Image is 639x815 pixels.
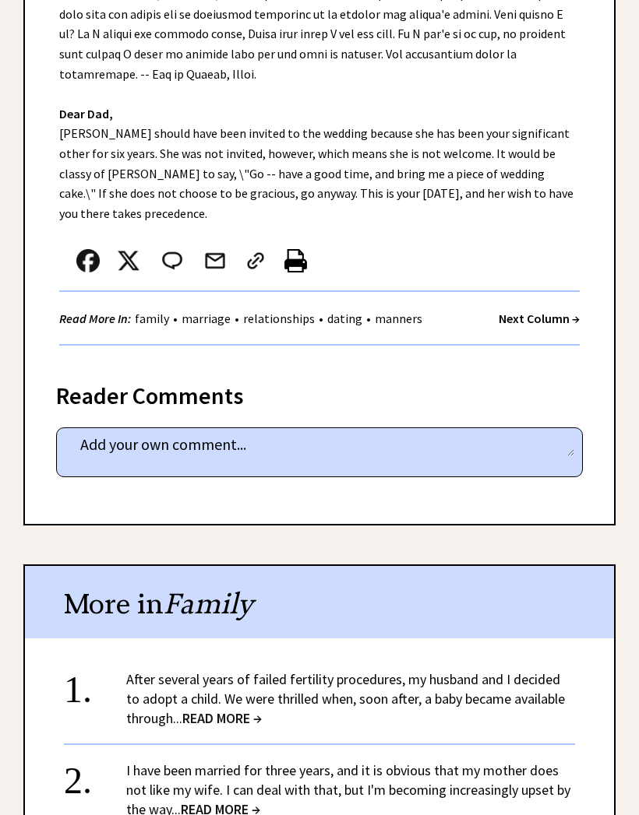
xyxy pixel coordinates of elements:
a: dating [323,311,366,326]
a: marriage [178,311,235,326]
img: link_02.png [244,249,267,272]
div: 1. [64,669,126,698]
strong: Dear Dad, [59,106,113,121]
img: message_round%202.png [159,249,185,272]
img: facebook.png [76,249,100,272]
div: More in [25,566,614,638]
a: family [131,311,173,326]
img: x_small.png [117,249,140,272]
div: 2. [64,761,126,789]
div: Reader Comments [56,379,583,404]
a: manners [371,311,426,326]
a: relationships [239,311,319,326]
strong: Read More In: [59,311,131,326]
span: READ MORE → [182,709,262,727]
img: mail.png [203,249,227,272]
a: Next Column → [499,311,580,326]
span: Family [164,586,253,621]
a: After several years of failed fertility procedures, my husband and I decided to adopt a child. We... [126,670,565,727]
img: printer%20icon.png [284,249,307,272]
div: • • • • [59,309,426,328]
